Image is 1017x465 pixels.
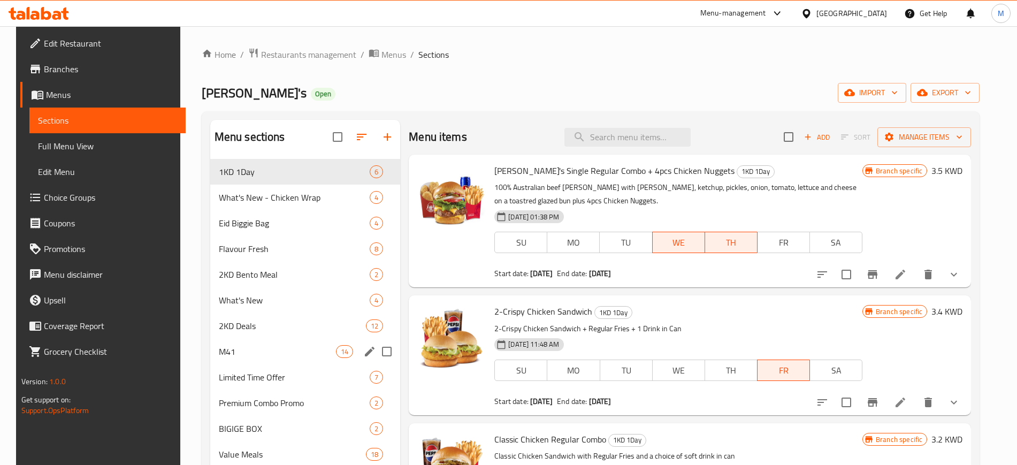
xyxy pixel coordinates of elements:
[947,396,960,409] svg: Show Choices
[311,88,335,101] div: Open
[210,287,401,313] div: What's New4
[846,86,898,100] span: import
[737,165,775,178] div: 1KD 1Day
[202,48,236,61] a: Home
[20,185,186,210] a: Choice Groups
[20,31,186,56] a: Edit Restaurant
[370,372,383,383] span: 7
[261,48,356,61] span: Restaurants management
[44,63,177,75] span: Branches
[802,131,831,143] span: Add
[374,124,400,150] button: Add section
[911,83,980,103] button: export
[762,235,806,250] span: FR
[366,319,383,332] div: items
[248,48,356,62] a: Restaurants management
[370,422,383,435] div: items
[366,449,383,460] span: 18
[337,347,353,357] span: 14
[210,416,401,441] div: BIGIGE BOX2
[370,424,383,434] span: 2
[219,268,370,281] span: 2KD Bento Meal
[504,339,563,349] span: [DATE] 11:48 AM
[44,345,177,358] span: Grocery Checklist
[860,262,885,287] button: Branch-specific-item
[44,37,177,50] span: Edit Restaurant
[762,363,806,378] span: FR
[311,89,335,98] span: Open
[835,263,858,286] span: Select to update
[219,217,370,230] span: Eid Biggie Bag
[38,140,177,153] span: Full Menu View
[860,390,885,415] button: Branch-specific-item
[366,321,383,331] span: 12
[777,126,800,148] span: Select section
[381,48,406,61] span: Menus
[219,371,370,384] div: Limited Time Offer
[809,360,862,381] button: SA
[219,165,370,178] div: 1KD 1Day
[998,7,1004,19] span: M
[494,163,735,179] span: [PERSON_NAME]'s Single Regular Combo + 4pcs Chicken Nuggets
[530,266,553,280] b: [DATE]
[594,306,632,319] div: 1KD 1Day
[370,244,383,254] span: 8
[44,242,177,255] span: Promotions
[609,434,646,446] span: 1KD 1Day
[38,114,177,127] span: Sections
[604,235,648,250] span: TU
[915,262,941,287] button: delete
[705,232,758,253] button: TH
[557,394,587,408] span: End date:
[595,307,632,319] span: 1KD 1Day
[240,48,244,61] li: /
[44,191,177,204] span: Choice Groups
[20,236,186,262] a: Promotions
[552,235,595,250] span: MO
[410,48,414,61] li: /
[894,268,907,281] a: Edit menu item
[816,7,887,19] div: [GEOGRAPHIC_DATA]
[219,345,336,358] div: M41
[20,262,186,287] a: Menu disclaimer
[564,128,691,147] input: search
[210,313,401,339] div: 2KD Deals12
[202,48,980,62] nav: breadcrumb
[215,129,285,145] h2: Menu sections
[219,319,366,332] div: 2KD Deals
[652,360,705,381] button: WE
[599,232,652,253] button: TU
[871,434,927,445] span: Branch specific
[210,236,401,262] div: Flavour Fresh8
[886,131,962,144] span: Manage items
[219,397,370,409] div: Premium Combo Promo
[737,165,774,178] span: 1KD 1Day
[494,449,862,463] p: Classic Chicken Sandwich with Regular Fries and a choice of soft drink in can
[919,86,971,100] span: export
[202,81,307,105] span: [PERSON_NAME]'s
[494,303,592,319] span: 2-Crispy Chicken Sandwich
[931,304,962,319] h6: 3.4 KWD
[219,242,370,255] span: Flavour Fresh
[20,210,186,236] a: Coupons
[21,403,89,417] a: Support.OpsPlatform
[494,360,547,381] button: SU
[370,218,383,228] span: 4
[504,212,563,222] span: [DATE] 01:38 PM
[494,232,547,253] button: SU
[547,360,600,381] button: MO
[29,133,186,159] a: Full Menu View
[877,127,971,147] button: Manage items
[370,242,383,255] div: items
[370,294,383,307] div: items
[871,166,927,176] span: Branch specific
[370,268,383,281] div: items
[210,339,401,364] div: M4114edit
[370,371,383,384] div: items
[417,163,486,232] img: Wendy's Single Regular Combo + 4pcs Chicken Nuggets
[20,313,186,339] a: Coverage Report
[417,304,486,372] img: 2-Crispy Chicken Sandwich
[657,363,701,378] span: WE
[44,217,177,230] span: Coupons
